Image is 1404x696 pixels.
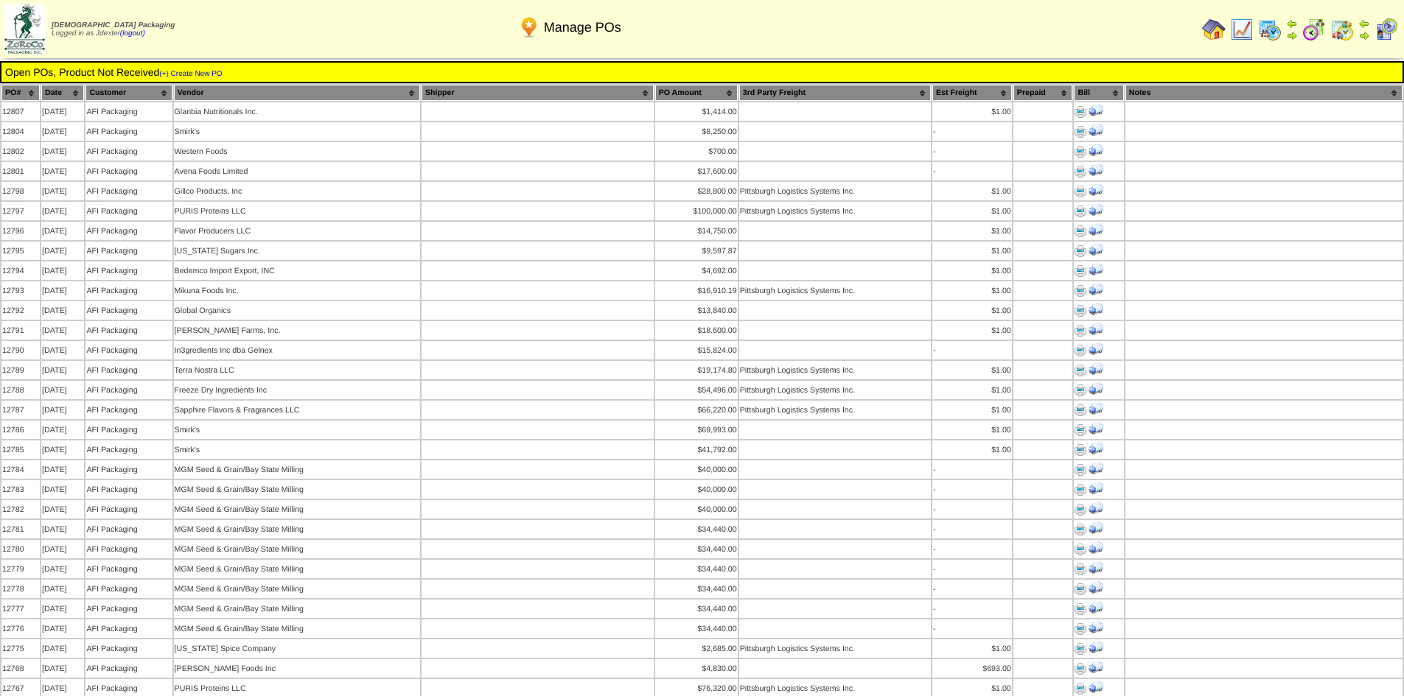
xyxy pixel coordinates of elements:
td: Pittsburgh Logistics Systems Inc. [739,639,931,658]
td: Avena Foods Limited [174,162,420,180]
td: [DATE] [41,242,84,260]
td: AFI Packaging [85,540,172,558]
div: $700.00 [656,147,737,156]
td: [DATE] [41,102,84,121]
th: Notes [1125,85,1403,101]
td: AFI Packaging [85,162,172,180]
img: Print [1075,166,1086,177]
th: Vendor [174,85,420,101]
div: $40,000.00 [656,505,737,514]
img: Print [1075,683,1086,695]
img: Print Receiving Document [1089,262,1103,277]
td: - [932,600,1012,618]
td: Gillco Products, Inc [174,182,420,200]
td: 12793 [1,281,40,300]
td: Global Organics [174,301,420,320]
div: $1.00 [933,267,1011,275]
div: $18,600.00 [656,326,737,335]
td: [DATE] [41,639,84,658]
td: [DATE] [41,202,84,220]
td: 12807 [1,102,40,121]
img: Print [1075,106,1086,118]
img: Print Receiving Document [1089,282,1103,297]
td: [DATE] [41,281,84,300]
td: 12777 [1,600,40,618]
div: $34,440.00 [656,525,737,534]
div: $34,440.00 [656,565,737,574]
img: Print [1075,464,1086,476]
td: AFI Packaging [85,102,172,121]
th: 3rd Party Freight [739,85,931,101]
td: - [932,460,1012,479]
img: Print [1075,186,1086,197]
td: 12795 [1,242,40,260]
div: $16,910.19 [656,287,737,295]
div: $15,824.00 [656,346,737,355]
td: [DATE] [41,480,84,499]
div: $54,496.00 [656,386,737,395]
img: Print Receiving Document [1089,322,1103,337]
img: Print [1075,365,1086,376]
img: Print Receiving Document [1089,501,1103,516]
td: In3gredients Inc dba Gelnex [174,341,420,359]
td: Pittsburgh Logistics Systems Inc. [739,281,931,300]
div: $100,000.00 [656,207,737,216]
td: [DATE] [41,361,84,379]
img: calendarcustomer.gif [1375,18,1398,41]
td: AFI Packaging [85,659,172,678]
div: $28,800.00 [656,187,737,196]
td: [DATE] [41,560,84,578]
img: Print [1075,265,1086,277]
th: Est Freight [932,85,1012,101]
div: $1.00 [933,684,1011,693]
td: Sapphire Flavors & Fragrances LLC [174,401,420,419]
td: [DATE] [41,440,84,459]
td: Flavor Producers LLC [174,222,420,240]
td: [DATE] [41,401,84,419]
td: Smirk's [174,440,420,459]
div: $1.00 [933,207,1011,216]
div: $1.00 [933,227,1011,236]
td: [DATE] [41,222,84,240]
td: AFI Packaging [85,580,172,598]
img: Print [1075,544,1086,555]
th: Customer [85,85,172,101]
span: [DEMOGRAPHIC_DATA] Packaging [52,21,175,29]
div: $4,692.00 [656,267,737,275]
img: home.gif [1202,18,1226,41]
td: [DATE] [41,142,84,161]
td: [PERSON_NAME] Farms, Inc. [174,321,420,340]
td: [DATE] [41,580,84,598]
div: $1.00 [933,406,1011,415]
td: 12784 [1,460,40,479]
img: arrowright.gif [1286,29,1298,41]
div: $1.00 [933,446,1011,454]
div: $69,993.00 [656,426,737,435]
td: Open POs, Product Not Received [4,66,1400,79]
img: Print [1075,325,1086,337]
td: - [932,560,1012,578]
img: Print Receiving Document [1089,600,1103,615]
img: Print Receiving Document [1089,143,1103,158]
td: Pittsburgh Logistics Systems Inc. [739,361,931,379]
td: AFI Packaging [85,600,172,618]
a: (+) Create New PO [159,70,222,78]
td: [DATE] [41,162,84,180]
img: Print [1075,444,1086,456]
img: Print [1075,305,1086,317]
td: Glanbia Nutritionals Inc. [174,102,420,121]
td: AFI Packaging [85,222,172,240]
img: Print Receiving Document [1089,481,1103,496]
td: 12785 [1,440,40,459]
td: AFI Packaging [85,142,172,161]
td: 12780 [1,540,40,558]
div: $1.00 [933,366,1011,375]
div: $1.00 [933,247,1011,256]
td: AFI Packaging [85,440,172,459]
td: [DATE] [41,341,84,359]
img: Print [1075,245,1086,257]
img: Print [1075,146,1086,158]
span: Manage POs [544,20,621,35]
span: Logged in as Jdexter [52,21,175,38]
img: Print [1075,384,1086,396]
